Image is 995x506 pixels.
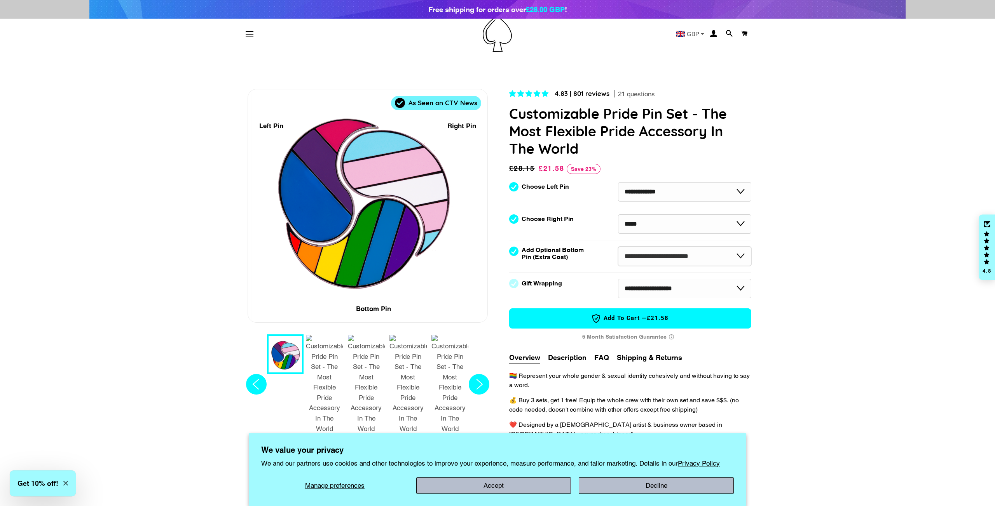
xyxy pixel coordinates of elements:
[304,334,346,437] button: 2 / 7
[509,352,540,363] button: Overview
[447,121,476,131] div: Right Pin
[554,89,609,97] span: 4.83 | 801 reviews
[483,16,512,52] img: Pin-Ace
[678,459,720,467] a: Privacy Policy
[982,268,992,273] div: 4.8
[522,280,562,287] label: Gift Wrapping
[389,335,427,434] img: Customizable Pride Pin Set - The Most Flexible Pride Accessory In The World
[429,334,471,437] button: 5 / 7
[509,396,751,414] p: 💰 Buy 3 sets, get 1 free! Equip the whole crew with their own set and save $$$. (no code needed, ...
[509,163,537,174] span: £28.15
[521,313,739,323] span: Add to Cart —
[261,459,734,468] p: We and our partners use cookies and other technologies to improve your experience, measure perfor...
[522,183,569,190] label: Choose Left Pin
[522,247,587,261] label: Add Optional Bottom Pin (Extra Cost)
[259,121,283,131] div: Left Pin
[416,477,571,494] button: Accept
[431,335,469,434] img: Customizable Pride Pin Set - The Most Flexible Pride Accessory In The World
[306,335,343,434] img: Customizable Pride Pin Set - The Most Flexible Pride Accessory In The World
[617,352,682,363] button: Shipping & Returns
[261,445,734,455] h2: We value your privacy
[618,90,655,99] span: 21 questions
[509,308,751,329] button: Add to Cart —£21.58
[979,214,995,280] div: Click to open Judge.me floating reviews tab
[428,4,567,15] div: Free shipping for orders over !
[526,5,565,14] span: £28.00 GBP
[267,334,304,374] button: 1 / 7
[647,314,669,322] span: £21.58
[346,334,388,437] button: 3 / 7
[261,477,408,494] button: Manage preferences
[348,335,385,434] img: Customizable Pride Pin Set - The Most Flexible Pride Accessory In The World
[687,31,699,37] span: GBP
[466,334,492,437] button: Next slide
[509,90,550,97] span: 4.83 stars
[509,371,751,390] p: 🏳️‍🌈 Represent your whole gender & sexual identity cohesively and without having to say a word.
[567,164,600,174] span: Save 23%
[522,216,574,223] label: Choose Right Pin
[548,352,587,363] button: Description
[509,330,751,344] div: 6 Month Satisfaction Guarantee
[509,420,751,439] p: ❤️ Designed by a [DEMOGRAPHIC_DATA] artist & business owner based in [GEOGRAPHIC_DATA] - never dr...
[356,304,391,314] div: Bottom Pin
[244,334,269,437] button: Previous slide
[539,164,564,172] span: £21.58
[509,105,751,157] h1: Customizable Pride Pin Set - The Most Flexible Pride Accessory In The World
[305,482,365,489] span: Manage preferences
[387,334,429,437] button: 4 / 7
[248,89,487,322] div: 1 / 7
[594,352,609,363] button: FAQ
[579,477,734,494] button: Decline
